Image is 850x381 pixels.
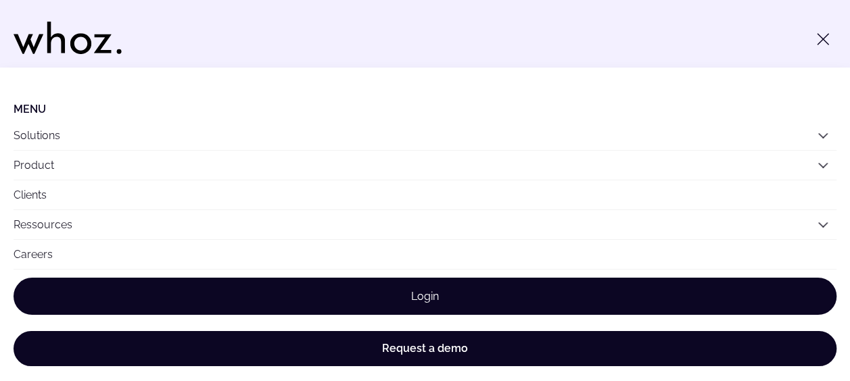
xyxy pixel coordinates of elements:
[14,103,836,116] li: Menu
[14,240,836,269] a: Careers
[14,180,836,209] a: Clients
[14,210,836,239] button: Ressources
[809,26,836,53] button: Toggle menu
[14,151,836,180] button: Product
[761,292,831,362] iframe: Chatbot
[14,218,72,231] a: Ressources
[14,278,836,315] a: Login
[14,121,836,150] button: Solutions
[14,331,836,366] a: Request a demo
[14,159,54,172] a: Product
